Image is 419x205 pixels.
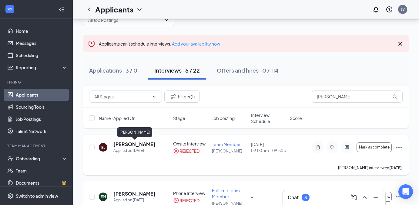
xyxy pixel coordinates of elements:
[386,6,393,13] svg: QuestionInfo
[361,194,368,201] svg: ChevronUp
[212,115,235,121] span: Job posting
[88,40,95,47] svg: Error
[88,17,162,23] input: All Job Postings
[16,177,68,189] a: DocumentsCrown
[312,91,403,103] input: Search in interviews
[217,67,279,74] div: Offers and hires · 0 / 114
[304,195,307,200] div: 3
[357,142,392,152] button: Mark as complete
[173,115,185,121] span: Stage
[179,197,199,203] div: REJECTED
[113,197,156,203] div: Applied on [DATE]
[94,93,149,100] input: All Stages
[290,115,302,121] span: Score
[173,148,179,154] svg: CrossCircle
[338,165,403,170] p: [PERSON_NAME] interviewed .
[89,67,137,74] div: Applications · 3 / 0
[212,149,247,154] p: [PERSON_NAME]
[360,193,370,202] button: ChevronUp
[343,145,350,150] svg: ActiveChat
[154,67,200,74] div: Interviews · 6 / 22
[152,94,157,99] svg: ChevronDown
[7,64,13,70] svg: Analysis
[395,144,403,151] svg: Ellipses
[251,147,286,153] span: 09:00 am - 09:30 am
[16,193,58,199] div: Switch to admin view
[314,145,321,150] svg: ActiveNote
[372,6,380,13] svg: Notifications
[16,89,68,101] a: Applicants
[117,127,152,137] div: [PERSON_NAME]
[212,142,241,147] span: Team Member
[371,193,380,202] button: Minimize
[349,193,359,202] button: ComposeMessage
[113,141,156,148] h5: [PERSON_NAME]
[7,80,66,85] div: Hiring
[169,93,177,100] svg: Filter
[7,193,13,199] svg: Settings
[101,145,105,150] div: EL
[179,148,199,154] div: REJECTED
[350,194,357,201] svg: ComposeMessage
[99,115,136,121] span: Name · Applied On
[251,194,253,200] span: -
[85,6,93,13] svg: ChevronLeft
[7,143,66,149] div: Team Management
[164,18,169,22] svg: ChevronDown
[113,148,156,154] div: Applied on [DATE]
[173,197,179,203] svg: CrossCircle
[288,194,299,201] h3: Chat
[99,41,220,46] span: Applicants can't schedule interviews.
[401,7,405,12] div: JV
[398,184,413,199] div: Open Intercom Messenger
[113,190,156,197] h5: [PERSON_NAME]
[395,193,403,200] svg: Ellipses
[329,145,336,150] svg: Tag
[16,101,68,113] a: Sourcing Tools
[16,113,68,125] a: Job Postings
[164,91,200,103] button: Filter Filters (1)
[212,188,240,199] span: Full time Team Member
[173,141,208,147] div: Onsite Interview
[16,125,68,137] a: Talent Network
[172,41,220,46] a: Add your availability now
[95,4,133,15] h1: Applicants
[392,94,397,99] svg: MagnifyingGlass
[16,165,68,177] a: Team
[16,37,68,49] a: Messages
[136,6,143,13] svg: ChevronDown
[251,112,286,124] span: Interview Schedule
[251,141,286,153] div: [DATE]
[16,25,68,37] a: Home
[173,190,208,196] div: Phone Interview
[359,145,390,149] span: Mark as complete
[372,194,379,201] svg: Minimize
[59,6,65,12] svg: Collapse
[389,166,402,170] b: [DATE]
[16,64,68,70] div: Reporting
[7,6,13,12] svg: WorkstreamLogo
[7,155,13,162] svg: UserCheck
[397,40,404,47] svg: Cross
[16,49,68,61] a: Scheduling
[101,194,106,199] div: EM
[16,155,62,162] div: Onboarding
